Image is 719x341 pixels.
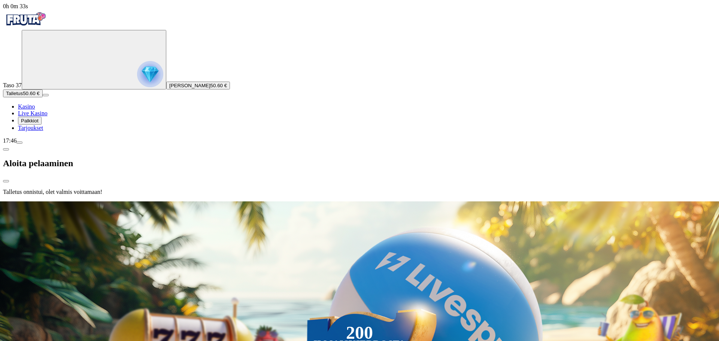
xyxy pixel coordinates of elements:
[6,91,23,96] span: Talletus
[3,3,28,9] span: user session time
[166,82,230,89] button: [PERSON_NAME]50.60 €
[18,103,35,110] span: Kasino
[210,83,227,88] span: 50.60 €
[3,10,716,131] nav: Primary
[18,110,48,116] a: poker-chip iconLive Kasino
[3,189,716,195] p: Talletus onnistui, olet valmis voittamaan!
[16,141,22,144] button: menu
[21,118,39,124] span: Palkkiot
[18,125,43,131] span: Tarjoukset
[3,89,43,97] button: Talletusplus icon50.60 €
[3,158,716,168] h2: Aloita pelaaminen
[18,125,43,131] a: gift-inverted iconTarjoukset
[23,91,39,96] span: 50.60 €
[3,137,16,144] span: 17:46
[3,82,22,88] span: Taso 37
[3,23,48,30] a: Fruta
[18,110,48,116] span: Live Kasino
[3,180,9,182] button: close
[346,328,373,337] div: 200
[18,103,35,110] a: diamond iconKasino
[18,117,42,125] button: reward iconPalkkiot
[3,148,9,150] button: chevron-left icon
[22,30,166,89] button: reward progress
[137,61,163,87] img: reward progress
[3,10,48,28] img: Fruta
[43,94,49,96] button: menu
[169,83,210,88] span: [PERSON_NAME]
